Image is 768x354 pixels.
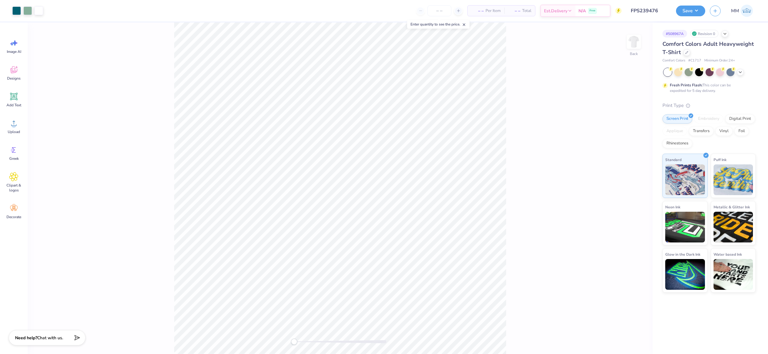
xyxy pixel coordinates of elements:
div: # 508967A [662,30,687,37]
input: Untitled Design [626,5,671,17]
strong: Need help? [15,335,37,341]
span: – – [508,8,520,14]
span: Designs [7,76,21,81]
a: MM [728,5,756,17]
span: Clipart & logos [4,183,24,193]
div: Accessibility label [291,339,297,345]
span: Upload [8,129,20,134]
span: Standard [665,156,682,163]
div: Embroidery [694,114,723,124]
div: Back [630,51,638,57]
span: Total [522,8,531,14]
div: Enter quantity to see the price. [407,20,470,29]
span: Water based Ink [714,251,742,258]
img: Manolo Mariano [741,5,753,17]
span: – – [471,8,484,14]
img: Glow in the Dark Ink [665,259,705,290]
div: Screen Print [662,114,692,124]
span: Glow in the Dark Ink [665,251,700,258]
div: Vinyl [715,127,733,136]
img: Water based Ink [714,259,753,290]
span: Add Text [6,103,21,108]
span: Chat with us. [37,335,63,341]
div: Rhinestones [662,139,692,148]
span: Comfort Colors [662,58,685,63]
span: N/A [578,8,586,14]
input: – – [427,5,451,16]
div: Transfers [689,127,714,136]
span: Minimum Order: 24 + [704,58,735,63]
span: Image AI [7,49,21,54]
span: Est. Delivery [544,8,567,14]
img: Back [628,36,640,48]
span: # C1717 [688,58,701,63]
span: Decorate [6,214,21,219]
div: Applique [662,127,687,136]
img: Puff Ink [714,164,753,195]
div: Foil [734,127,749,136]
span: Neon Ink [665,204,680,210]
div: This color can be expedited for 5 day delivery. [670,82,746,93]
div: Revision 0 [690,30,718,37]
div: Digital Print [725,114,755,124]
button: Save [676,6,705,16]
strong: Fresh Prints Flash: [670,83,702,88]
span: Greek [9,156,19,161]
div: Print Type [662,102,756,109]
span: Per Item [486,8,501,14]
img: Metallic & Glitter Ink [714,212,753,242]
span: Free [590,9,595,13]
span: Comfort Colors Adult Heavyweight T-Shirt [662,40,754,56]
img: Standard [665,164,705,195]
span: Puff Ink [714,156,726,163]
span: MM [731,7,739,14]
span: Metallic & Glitter Ink [714,204,750,210]
img: Neon Ink [665,212,705,242]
